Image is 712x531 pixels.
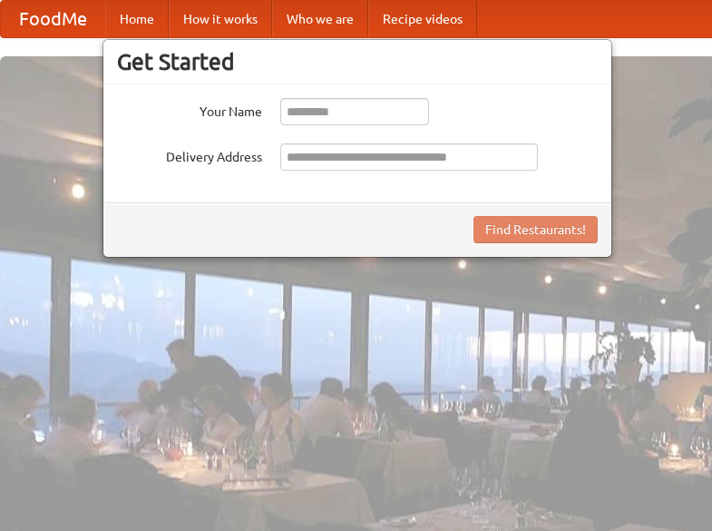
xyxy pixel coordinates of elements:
[473,216,598,243] button: Find Restaurants!
[117,143,262,166] label: Delivery Address
[117,48,598,75] h3: Get Started
[272,1,368,37] a: Who we are
[1,1,105,37] a: FoodMe
[368,1,477,37] a: Recipe videos
[117,98,262,121] label: Your Name
[169,1,272,37] a: How it works
[105,1,169,37] a: Home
